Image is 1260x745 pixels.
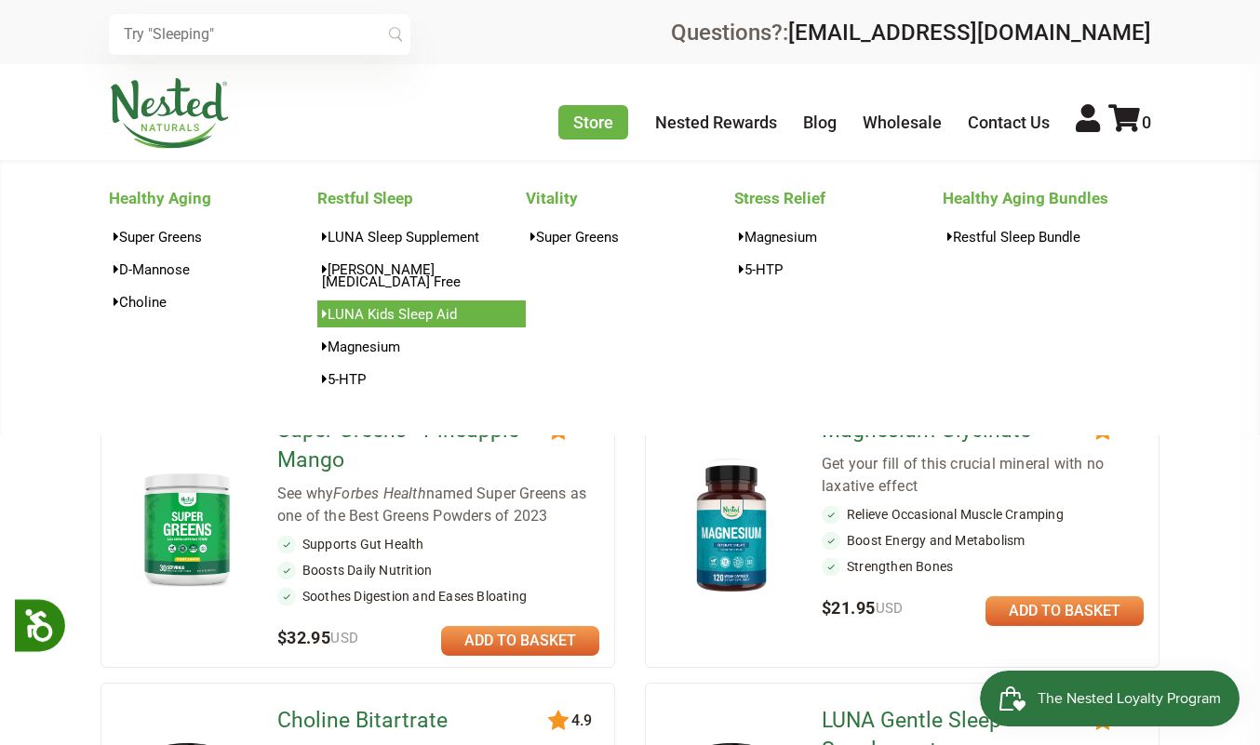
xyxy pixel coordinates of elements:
[671,21,1151,44] div: Questions?:
[317,183,526,213] a: Restful Sleep
[109,183,317,213] a: Healthy Aging
[526,183,734,213] a: Vitality
[968,113,1050,132] a: Contact Us
[822,557,1144,576] li: Strengthen Bones
[317,223,526,250] a: LUNA Sleep Supplement
[822,598,904,618] span: $21.95
[277,561,599,579] li: Boosts Daily Nutrition
[558,105,628,140] a: Store
[822,531,1144,550] li: Boost Energy and Metabolism
[317,366,526,392] a: 5-HTP
[822,505,1144,524] li: Relieve Occasional Muscle Cramping
[1142,113,1151,132] span: 0
[131,464,243,592] img: Super Greens - Pineapple Mango
[277,483,599,527] div: See why named Super Greens as one of the Best Greens Powders of 2023
[1108,113,1151,132] a: 0
[109,78,230,149] img: Nested Naturals
[863,113,942,132] a: Wholesale
[277,628,359,647] span: $32.95
[277,587,599,605] li: Soothes Digestion and Eases Bloating
[822,453,1144,498] div: Get your fill of this crucial mineral with no laxative effect
[676,456,787,601] img: Magnesium Glycinate
[109,256,317,283] a: D-Mannose
[277,535,599,553] li: Supports Gut Health
[734,183,943,213] a: Stress Relief
[788,20,1151,46] a: [EMAIL_ADDRESS][DOMAIN_NAME]
[330,630,358,646] span: USD
[980,671,1241,726] iframe: Button to open loyalty program pop-up
[317,256,526,295] a: [PERSON_NAME][MEDICAL_DATA] Free
[655,113,777,132] a: Nested Rewards
[333,485,426,502] em: Forbes Health
[109,223,317,250] a: Super Greens
[734,256,943,283] a: 5-HTP
[317,300,526,327] a: LUNA Kids Sleep Aid
[277,416,551,475] a: Super Greens - Pineapple Mango
[109,14,410,55] input: Try "Sleeping"
[277,706,551,736] a: Choline Bitartrate
[803,113,837,132] a: Blog
[943,183,1151,213] a: Healthy Aging Bundles
[943,223,1151,250] a: Restful Sleep Bundle
[734,223,943,250] a: Magnesium
[526,223,734,250] a: Super Greens
[317,333,526,360] a: Magnesium
[109,288,317,315] a: Choline
[876,600,904,617] span: USD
